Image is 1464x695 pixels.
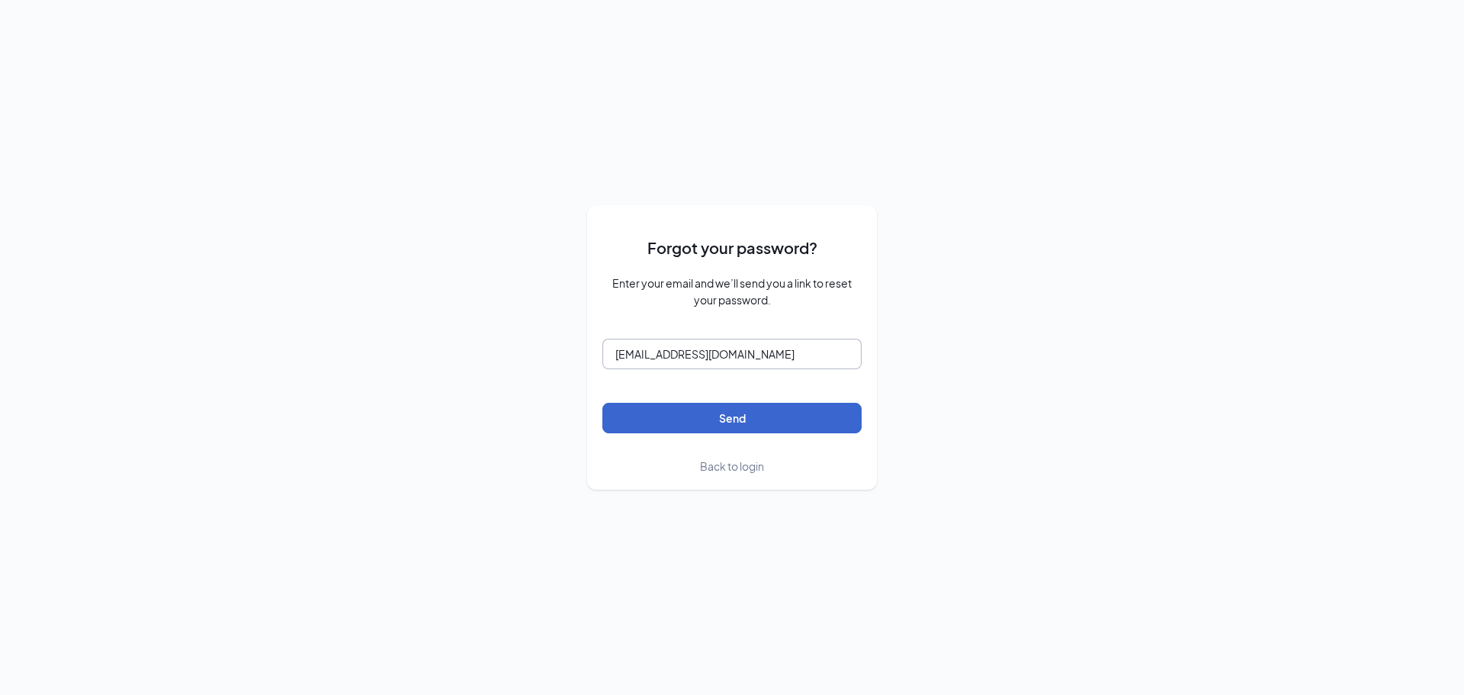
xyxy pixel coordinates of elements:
[700,458,764,475] a: Back to login
[602,275,862,308] span: Enter your email and we’ll send you a link to reset your password.
[700,459,764,473] span: Back to login
[602,339,862,369] input: Email
[602,403,862,433] button: Send
[647,236,817,259] span: Forgot your password?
